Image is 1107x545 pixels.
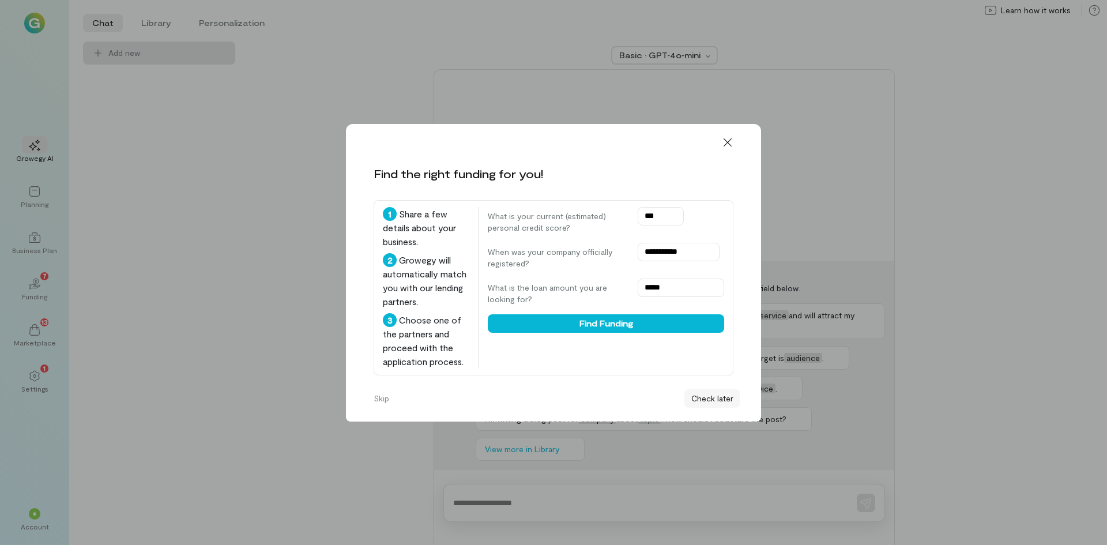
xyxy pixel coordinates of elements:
label: When was your company officially registered? [488,246,626,269]
button: Find Funding [488,314,724,333]
button: Skip [367,389,396,408]
div: 2 [383,253,397,267]
div: Choose one of the partners and proceed with the application process. [383,313,469,369]
div: Find the right funding for you! [374,166,543,182]
div: Share a few details about your business. [383,207,469,249]
div: 3 [383,313,397,327]
button: Check later [684,389,740,408]
div: Growegy will automatically match you with our lending partners. [383,253,469,309]
div: 1 [383,207,397,221]
label: What is the loan amount you are looking for? [488,282,626,305]
label: What is your current (estimated) personal credit score? [488,211,626,234]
